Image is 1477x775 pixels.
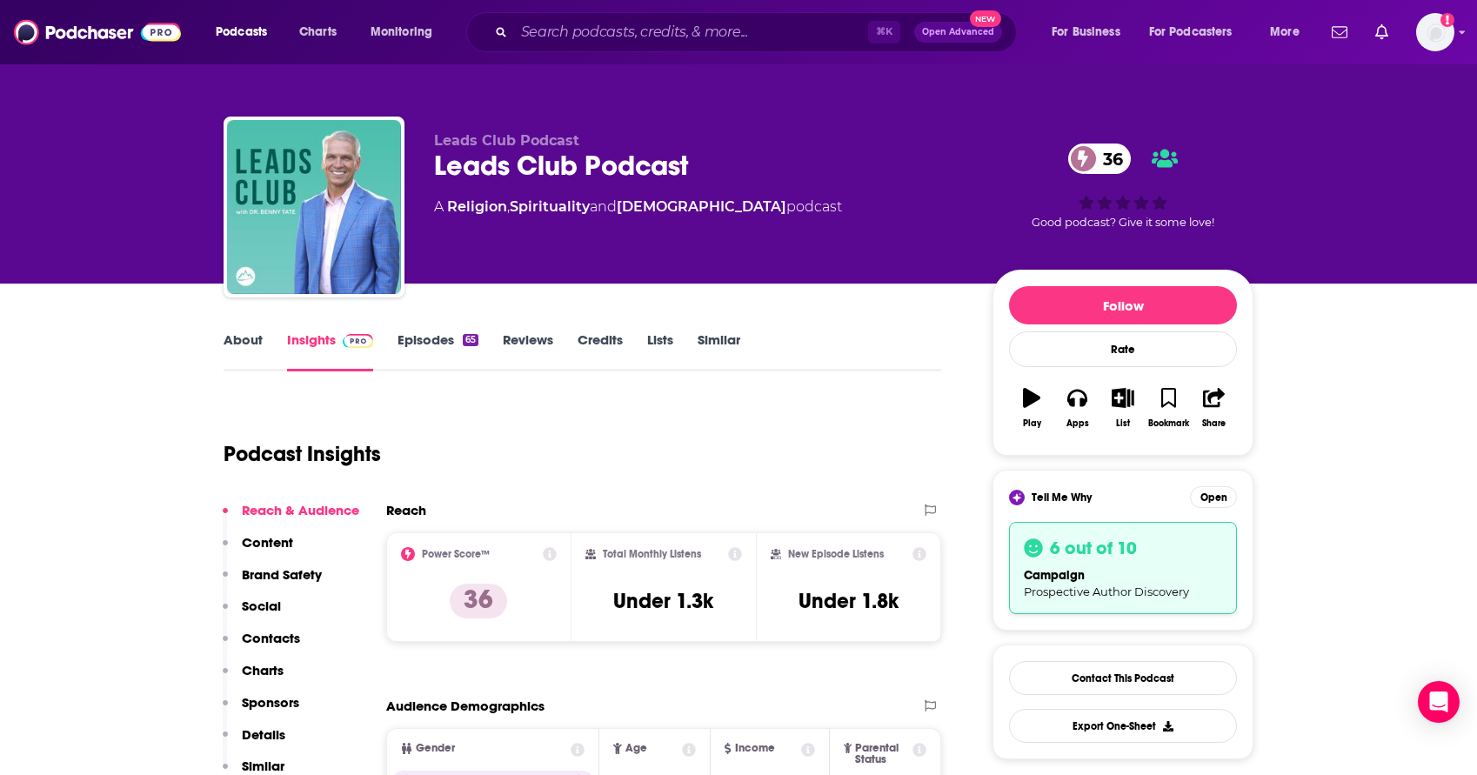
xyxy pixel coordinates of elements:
[1032,216,1214,229] span: Good podcast? Give it some love!
[1009,709,1237,743] button: Export One-Sheet
[223,598,281,630] button: Social
[1325,17,1354,47] a: Show notifications dropdown
[855,743,909,765] span: Parental Status
[613,588,713,614] h3: Under 1.3k
[242,630,300,646] p: Contacts
[514,18,868,46] input: Search podcasts, credits, & more...
[1050,537,1137,559] h3: 6 out of 10
[216,20,267,44] span: Podcasts
[227,120,401,294] img: Leads Club Podcast
[1148,418,1189,429] div: Bookmark
[287,331,373,371] a: InsightsPodchaser Pro
[371,20,432,44] span: Monitoring
[922,28,994,37] span: Open Advanced
[1270,20,1300,44] span: More
[1054,377,1099,439] button: Apps
[1052,20,1120,44] span: For Business
[914,22,1002,43] button: Open AdvancedNew
[970,10,1001,27] span: New
[242,566,322,583] p: Brand Safety
[223,662,284,694] button: Charts
[242,758,284,774] p: Similar
[450,584,507,618] p: 36
[1024,585,1189,598] span: Prospective Author Discovery
[204,18,290,46] button: open menu
[1418,681,1460,723] div: Open Intercom Messenger
[992,132,1253,240] div: 36Good podcast? Give it some love!
[398,331,478,371] a: Episodes65
[1039,18,1142,46] button: open menu
[1416,13,1454,51] img: User Profile
[1023,418,1041,429] div: Play
[343,334,373,348] img: Podchaser Pro
[223,534,293,566] button: Content
[868,21,900,43] span: ⌘ K
[1258,18,1321,46] button: open menu
[416,743,455,754] span: Gender
[1024,568,1085,583] span: campaign
[223,502,359,534] button: Reach & Audience
[1202,418,1226,429] div: Share
[422,548,490,560] h2: Power Score™
[242,694,299,711] p: Sponsors
[1116,418,1130,429] div: List
[1032,491,1092,504] span: Tell Me Why
[1138,18,1258,46] button: open menu
[1192,377,1237,439] button: Share
[1416,13,1454,51] span: Logged in as anori
[463,334,478,346] div: 65
[358,18,455,46] button: open menu
[434,132,579,149] span: Leads Club Podcast
[242,726,285,743] p: Details
[224,441,381,467] h1: Podcast Insights
[1009,331,1237,367] div: Rate
[1066,418,1089,429] div: Apps
[735,743,775,754] span: Income
[299,20,337,44] span: Charts
[434,197,842,217] div: A podcast
[242,598,281,614] p: Social
[1086,144,1132,174] span: 36
[698,331,740,371] a: Similar
[1146,377,1191,439] button: Bookmark
[223,726,285,758] button: Details
[647,331,673,371] a: Lists
[799,588,899,614] h3: Under 1.8k
[1009,377,1054,439] button: Play
[1149,20,1233,44] span: For Podcasters
[386,502,426,518] h2: Reach
[483,12,1033,52] div: Search podcasts, credits, & more...
[1190,486,1237,508] button: Open
[617,198,786,215] a: [DEMOGRAPHIC_DATA]
[1416,13,1454,51] button: Show profile menu
[223,694,299,726] button: Sponsors
[603,548,701,560] h2: Total Monthly Listens
[242,662,284,678] p: Charts
[503,331,553,371] a: Reviews
[386,698,545,714] h2: Audience Demographics
[507,198,510,215] span: ,
[242,534,293,551] p: Content
[1368,17,1395,47] a: Show notifications dropdown
[1440,13,1454,27] svg: Add a profile image
[788,548,884,560] h2: New Episode Listens
[590,198,617,215] span: and
[447,198,507,215] a: Religion
[1068,144,1132,174] a: 36
[224,331,263,371] a: About
[242,502,359,518] p: Reach & Audience
[223,630,300,662] button: Contacts
[510,198,590,215] a: Spirituality
[1100,377,1146,439] button: List
[223,566,322,598] button: Brand Safety
[288,18,347,46] a: Charts
[14,16,181,49] img: Podchaser - Follow, Share and Rate Podcasts
[578,331,623,371] a: Credits
[625,743,647,754] span: Age
[1012,492,1022,503] img: tell me why sparkle
[1009,661,1237,695] a: Contact This Podcast
[1009,286,1237,324] button: Follow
